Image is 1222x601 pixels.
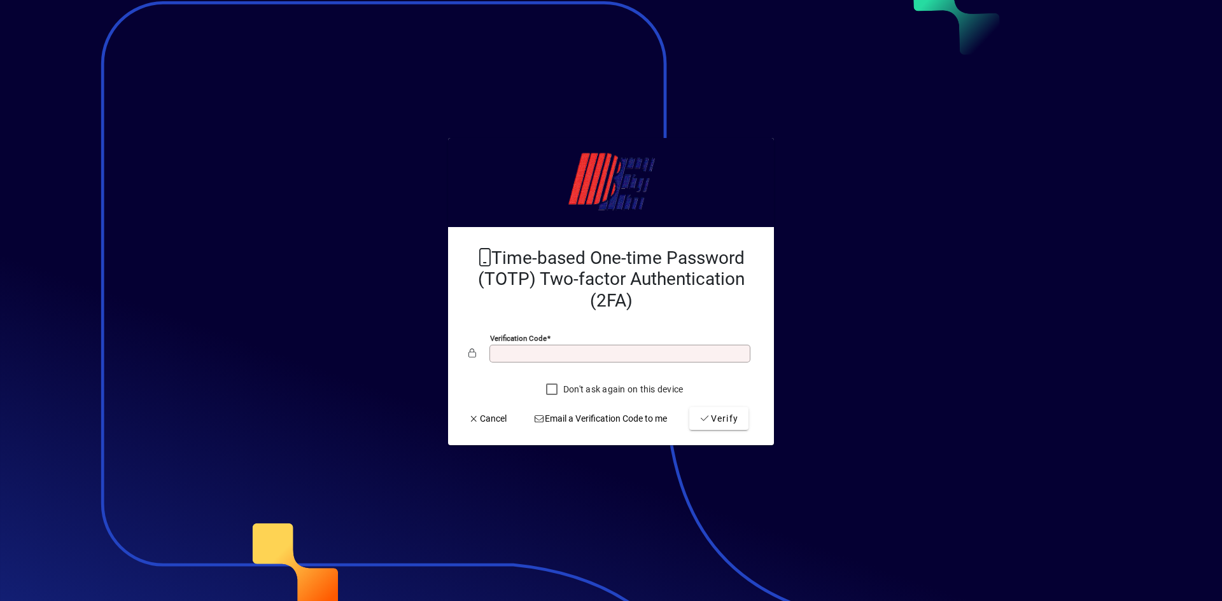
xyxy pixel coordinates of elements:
span: Cancel [468,412,507,425]
h2: Time-based One-time Password (TOTP) Two-factor Authentication (2FA) [468,247,754,312]
button: Email a Verification Code to me [529,407,673,430]
span: Email a Verification Code to me [534,412,668,425]
mat-label: Verification code [490,334,547,343]
button: Cancel [463,407,512,430]
span: Verify [699,412,738,425]
label: Don't ask again on this device [561,383,684,396]
button: Verify [689,407,748,430]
